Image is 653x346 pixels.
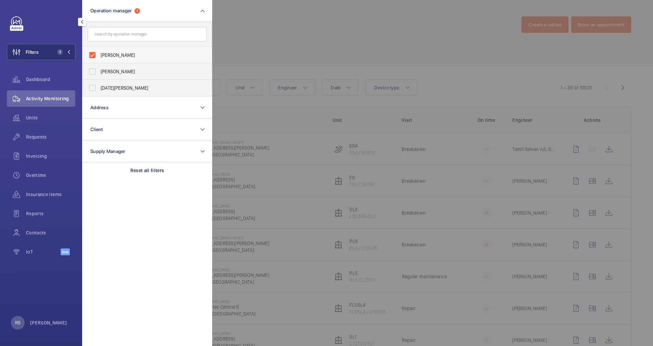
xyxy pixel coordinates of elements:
[61,248,70,255] span: Beta
[26,210,75,217] span: Reports
[26,49,39,55] span: Filters
[26,95,75,102] span: Activity Monitoring
[26,153,75,159] span: Invoicing
[57,49,63,55] span: 1
[26,248,61,255] span: IoT
[26,114,75,121] span: Units
[7,44,75,60] button: Filters1
[15,319,21,326] p: RS
[26,172,75,179] span: Overtime
[26,76,75,83] span: Dashboard
[26,229,75,236] span: Contacts
[26,133,75,140] span: Requests
[26,191,75,198] span: Insurance items
[30,319,67,326] p: [PERSON_NAME]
